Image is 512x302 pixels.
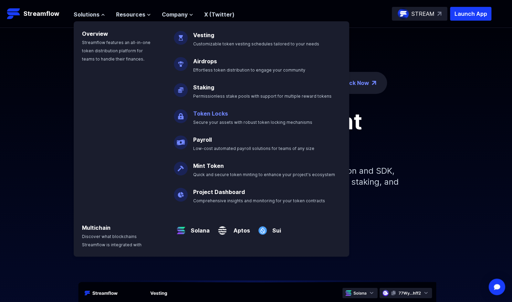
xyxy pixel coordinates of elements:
[411,10,435,18] p: STREAM
[489,279,505,295] div: Open Intercom Messenger
[193,162,224,169] a: Mint Token
[82,234,142,247] span: Discover what blockchains Streamflow is integrated with
[174,218,188,237] img: Solana
[116,10,145,19] span: Resources
[193,146,314,151] span: Low-cost automated payroll solutions for teams of any size
[7,7,21,21] img: Streamflow Logo
[437,12,441,16] img: top-right-arrow.svg
[74,10,105,19] button: Solutions
[398,8,409,19] img: streamflow-logo-circle.png
[193,41,319,46] span: Customizable token vesting schedules tailored to your needs
[188,221,210,235] a: Solana
[193,198,325,203] span: Comprehensive insights and monitoring for your token contracts
[82,224,111,231] a: Multichain
[193,58,217,65] a: Airdrops
[174,156,188,175] img: Mint Token
[174,78,188,97] img: Staking
[23,9,59,19] p: Streamflow
[174,104,188,123] img: Token Locks
[174,25,188,45] img: Vesting
[372,81,376,85] img: top-right-arrow.png
[270,221,281,235] a: Sui
[204,11,234,18] a: X (Twitter)
[74,10,100,19] span: Solutions
[193,94,332,99] span: Permissionless stake pools with support for multiple reward tokens
[229,221,250,235] a: Aptos
[162,10,193,19] button: Company
[338,79,369,87] a: Check Now
[7,7,67,21] a: Streamflow
[255,218,270,237] img: Sui
[450,7,491,21] button: Launch App
[215,218,229,237] img: Aptos
[193,84,214,91] a: Staking
[116,10,151,19] button: Resources
[193,136,212,143] a: Payroll
[392,7,447,21] a: STREAM
[174,182,188,202] img: Project Dashboard
[82,40,150,62] span: Streamflow features an all-in-one token distribution platform for teams to handle their finances.
[174,52,188,71] img: Airdrops
[193,32,214,39] a: Vesting
[82,30,108,37] a: Overview
[193,110,228,117] a: Token Locks
[193,67,305,73] span: Effortless token distribution to engage your community
[193,172,335,177] span: Quick and secure token minting to enhance your project's ecosystem
[193,188,245,195] a: Project Dashboard
[162,10,188,19] span: Company
[174,130,188,149] img: Payroll
[193,120,312,125] span: Secure your assets with robust token locking mechanisms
